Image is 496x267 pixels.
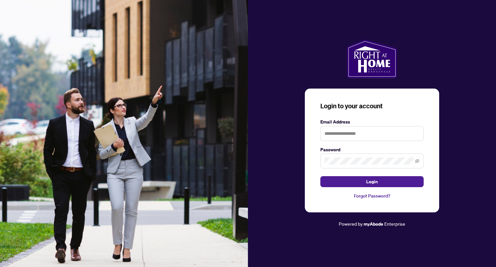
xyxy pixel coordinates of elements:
label: Password [320,146,424,153]
h3: Login to your account [320,101,424,111]
span: eye-invisible [415,159,419,163]
a: Forgot Password? [320,192,424,199]
img: ma-logo [347,39,397,78]
span: Powered by [339,221,363,227]
span: Login [366,176,378,187]
label: Email Address [320,118,424,125]
a: myAbode [364,220,383,228]
button: Login [320,176,424,187]
span: Enterprise [384,221,405,227]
